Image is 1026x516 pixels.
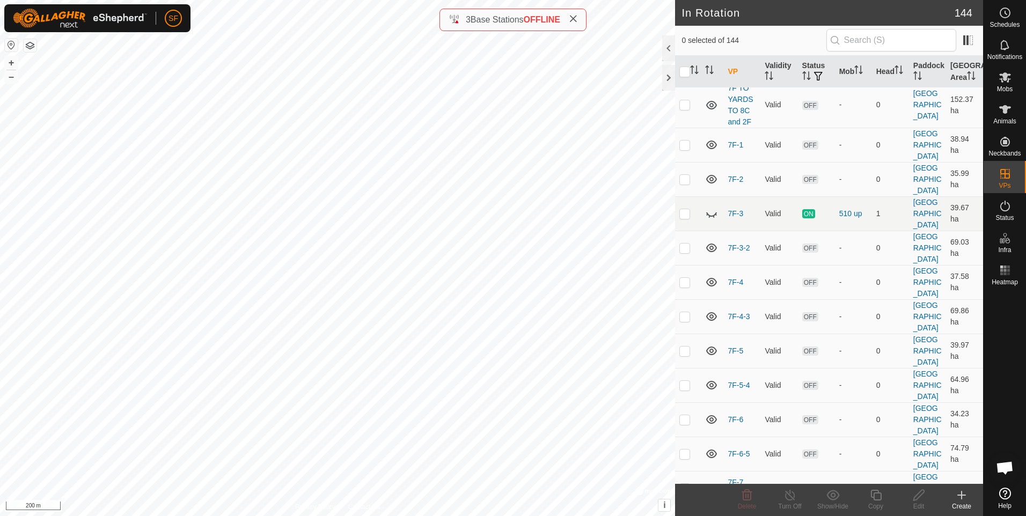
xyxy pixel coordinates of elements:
[760,162,797,196] td: Valid
[839,174,868,185] div: -
[728,347,743,355] a: 7F-5
[946,334,983,368] td: 39.97 ha
[728,278,743,286] a: 7F-4
[872,56,909,88] th: Head
[690,67,699,76] p-sorticon: Activate to sort
[760,299,797,334] td: Valid
[5,39,18,51] button: Reset Map
[760,231,797,265] td: Valid
[524,15,560,24] span: OFFLINE
[681,6,954,19] h2: In Rotation
[839,483,868,494] div: -
[728,449,750,458] a: 7F-6-5
[913,267,942,298] a: [GEOGRAPHIC_DATA]
[802,347,818,356] span: OFF
[802,244,818,253] span: OFF
[760,265,797,299] td: Valid
[681,35,826,46] span: 0 selected of 144
[802,381,818,390] span: OFF
[728,175,743,183] a: 7F-2
[5,70,18,83] button: –
[913,129,942,160] a: [GEOGRAPHIC_DATA]
[872,334,909,368] td: 0
[802,101,818,110] span: OFF
[946,128,983,162] td: 38.94 ha
[913,473,942,504] a: [GEOGRAPHIC_DATA]
[168,13,178,24] span: SF
[295,502,335,512] a: Privacy Policy
[24,39,36,52] button: Map Layers
[13,9,147,28] img: Gallagher Logo
[987,54,1022,60] span: Notifications
[872,471,909,505] td: 0
[946,196,983,231] td: 39.67 ha
[940,502,983,511] div: Create
[760,402,797,437] td: Valid
[946,299,983,334] td: 69.86 ha
[839,99,868,110] div: -
[839,277,868,288] div: -
[835,56,872,88] th: Mob
[802,449,818,459] span: OFF
[897,502,940,511] div: Edit
[471,15,524,24] span: Base Stations
[760,437,797,471] td: Valid
[946,265,983,299] td: 37.58 ha
[765,73,773,82] p-sorticon: Activate to sort
[913,438,942,469] a: [GEOGRAPHIC_DATA]
[728,141,743,149] a: 7F-1
[839,139,868,151] div: -
[839,414,868,425] div: -
[798,56,835,88] th: Status
[909,56,946,88] th: Paddock
[913,198,942,229] a: [GEOGRAPHIC_DATA]
[738,503,757,510] span: Delete
[728,312,750,321] a: 7F-4-3
[854,67,863,76] p-sorticon: Activate to sort
[872,196,909,231] td: 1
[913,335,942,366] a: [GEOGRAPHIC_DATA]
[913,301,942,332] a: [GEOGRAPHIC_DATA]
[760,128,797,162] td: Valid
[913,89,942,120] a: [GEOGRAPHIC_DATA]
[811,502,854,511] div: Show/Hide
[913,404,942,435] a: [GEOGRAPHIC_DATA]
[760,334,797,368] td: Valid
[723,56,760,88] th: VP
[997,86,1013,92] span: Mobs
[895,67,903,76] p-sorticon: Activate to sort
[872,128,909,162] td: 0
[728,84,753,126] a: 7F TO YARDS TO 8C and 2F
[913,232,942,263] a: [GEOGRAPHIC_DATA]
[466,15,471,24] span: 3
[826,29,956,51] input: Search (S)
[990,21,1020,28] span: Schedules
[992,279,1018,285] span: Heatmap
[946,402,983,437] td: 34.23 ha
[728,415,743,424] a: 7F-6
[728,478,753,498] a: 7F-7 first cell
[663,500,665,510] span: i
[989,452,1021,484] div: Open chat
[913,164,942,195] a: [GEOGRAPHIC_DATA]
[658,499,670,511] button: i
[760,368,797,402] td: Valid
[854,502,897,511] div: Copy
[802,141,818,150] span: OFF
[728,244,750,252] a: 7F-3-2
[946,368,983,402] td: 64.96 ha
[998,247,1011,253] span: Infra
[760,82,797,128] td: Valid
[839,311,868,322] div: -
[760,56,797,88] th: Validity
[999,182,1010,189] span: VPs
[946,437,983,471] td: 74.79 ha
[872,162,909,196] td: 0
[872,368,909,402] td: 0
[913,73,922,82] p-sorticon: Activate to sort
[802,209,815,218] span: ON
[955,5,972,21] span: 144
[872,402,909,437] td: 0
[872,231,909,265] td: 0
[872,82,909,128] td: 0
